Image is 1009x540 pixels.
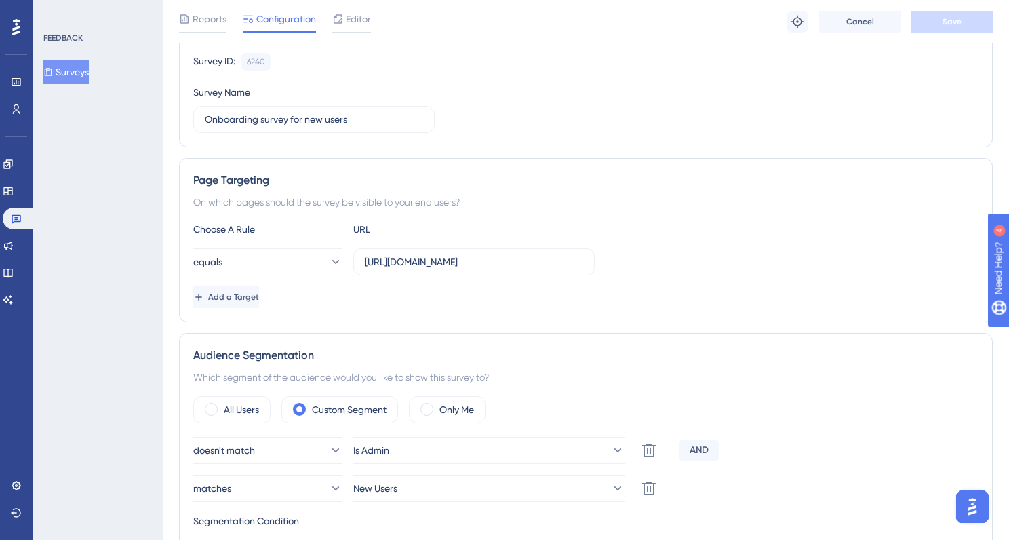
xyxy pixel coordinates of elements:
[439,402,474,418] label: Only Me
[193,286,259,308] button: Add a Target
[193,254,222,270] span: equals
[952,486,993,527] iframe: UserGuiding AI Assistant Launcher
[193,248,342,275] button: equals
[193,84,250,100] div: Survey Name
[193,172,978,189] div: Page Targeting
[346,11,371,27] span: Editor
[224,402,259,418] label: All Users
[312,402,387,418] label: Custom Segment
[193,221,342,237] div: Choose A Rule
[193,480,231,497] span: matches
[193,194,978,210] div: On which pages should the survey be visible to your end users?
[353,442,389,459] span: Is Admin
[43,33,83,43] div: FEEDBACK
[32,3,85,20] span: Need Help?
[247,56,265,67] div: 6240
[819,11,901,33] button: Cancel
[43,60,89,84] button: Surveys
[208,292,259,303] span: Add a Target
[193,513,978,529] div: Segmentation Condition
[94,7,98,18] div: 4
[193,442,255,459] span: doesn't match
[256,11,316,27] span: Configuration
[205,112,423,127] input: Type your Survey name
[846,16,874,27] span: Cancel
[193,11,226,27] span: Reports
[353,475,625,502] button: New Users
[193,369,978,385] div: Which segment of the audience would you like to show this survey to?
[193,53,235,71] div: Survey ID:
[353,480,397,497] span: New Users
[943,16,962,27] span: Save
[353,221,502,237] div: URL
[365,254,583,269] input: yourwebsite.com/path
[193,437,342,464] button: doesn't match
[353,437,625,464] button: Is Admin
[679,440,719,461] div: AND
[193,347,978,364] div: Audience Segmentation
[193,475,342,502] button: matches
[911,11,993,33] button: Save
